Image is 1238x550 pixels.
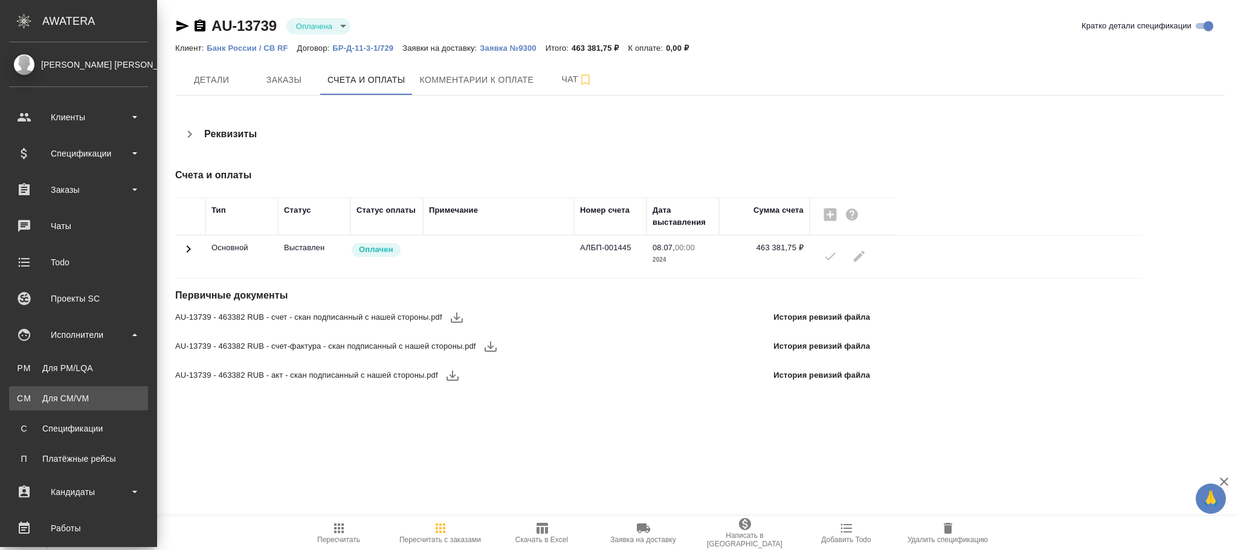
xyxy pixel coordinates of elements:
[399,535,481,544] span: Пересчитать с заказами
[628,44,666,53] p: К оплате:
[3,513,154,543] a: Работы
[9,326,148,344] div: Исполнители
[1196,484,1226,514] button: 🙏
[9,386,148,410] a: CMДля CM/VM
[578,73,593,87] svg: Подписаться
[9,217,148,235] div: Чаты
[175,311,442,323] span: AU-13739 - 463382 RUB - счет - скан подписанный с нашей стороны.pdf
[719,236,810,278] td: 463 381,75 ₽
[3,211,154,241] a: Чаты
[327,73,405,88] span: Счета и оплаты
[181,249,196,258] span: Toggle Row Expanded
[175,168,875,183] h4: Счета и оплаты
[193,19,207,33] button: Скопировать ссылку
[332,42,402,53] a: БР-Д-11-3-1/729
[773,369,870,381] p: История ревизий файла
[9,108,148,126] div: Клиенты
[3,247,154,277] a: Todo
[653,204,713,228] div: Дата выставления
[292,21,336,31] button: Оплачена
[205,236,278,278] td: Основной
[175,19,190,33] button: Скопировать ссылку для ЯМессенджера
[1082,20,1191,32] span: Кратко детали спецификации
[284,242,344,254] p: Все изменения в спецификации заблокированы
[9,181,148,199] div: Заказы
[480,44,545,53] p: Заявка №9300
[15,422,142,435] div: Спецификации
[548,72,606,87] span: Чат
[15,392,142,404] div: Для CM/VM
[211,18,277,34] a: AU-13739
[9,144,148,163] div: Спецификации
[580,204,630,216] div: Номер счета
[255,73,313,88] span: Заказы
[15,362,142,374] div: Для PM/LQA
[753,204,804,216] div: Сумма счета
[773,311,870,323] p: История ревизий файла
[666,44,698,53] p: 0,00 ₽
[3,283,154,314] a: Проекты SC
[356,204,416,216] div: Статус оплаты
[9,447,148,471] a: ППлатёжные рейсы
[610,535,675,544] span: Заявка на доставку
[821,535,871,544] span: Добавить Todo
[515,535,568,544] span: Скачать в Excel
[9,356,148,380] a: PMДля PM/LQA
[9,290,148,308] div: Проекты SC
[653,243,675,252] p: 08.07,
[402,44,480,53] p: Заявки на доставку:
[653,254,713,266] p: 2024
[9,58,148,71] div: [PERSON_NAME] [PERSON_NAME]
[175,340,476,352] span: AU-13739 - 463382 RUB - счет-фактура - скан подписанный с нашей стороны.pdf
[211,204,226,216] div: Тип
[332,44,402,53] p: БР-Д-11-3-1/729
[491,516,593,550] button: Скачать в Excel
[1201,486,1221,511] span: 🙏
[284,204,311,216] div: Статус
[182,73,240,88] span: Детали
[9,483,148,501] div: Кандидаты
[694,516,796,550] button: Написать в [GEOGRAPHIC_DATA]
[574,236,646,278] td: АЛБП-001445
[207,42,297,53] a: Банк России / CB RF
[175,369,438,381] span: AU-13739 - 463382 RUB - акт - скан подписанный с нашей стороны.pdf
[593,516,694,550] button: Заявка на доставку
[546,44,572,53] p: Итого:
[359,244,393,256] p: Оплачен
[897,516,999,550] button: Удалить спецификацию
[175,288,875,303] h4: Первичные документы
[420,73,534,88] span: Комментарии к оплате
[204,127,257,141] h4: Реквизиты
[288,516,390,550] button: Пересчитать
[9,519,148,537] div: Работы
[9,416,148,441] a: ССпецификации
[572,44,628,53] p: 463 381,75 ₽
[297,44,333,53] p: Договор:
[773,340,870,352] p: История ревизий файла
[908,535,988,544] span: Удалить спецификацию
[480,42,545,54] button: Заявка №9300
[9,253,148,271] div: Todo
[317,535,360,544] span: Пересчитать
[675,243,695,252] p: 00:00
[286,18,350,34] div: Оплачена
[429,204,478,216] div: Примечание
[390,516,491,550] button: Пересчитать с заказами
[207,44,297,53] p: Банк России / CB RF
[42,9,157,33] div: AWATERA
[796,516,897,550] button: Добавить Todo
[701,531,788,548] span: Написать в [GEOGRAPHIC_DATA]
[15,453,142,465] div: Платёжные рейсы
[175,44,207,53] p: Клиент:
